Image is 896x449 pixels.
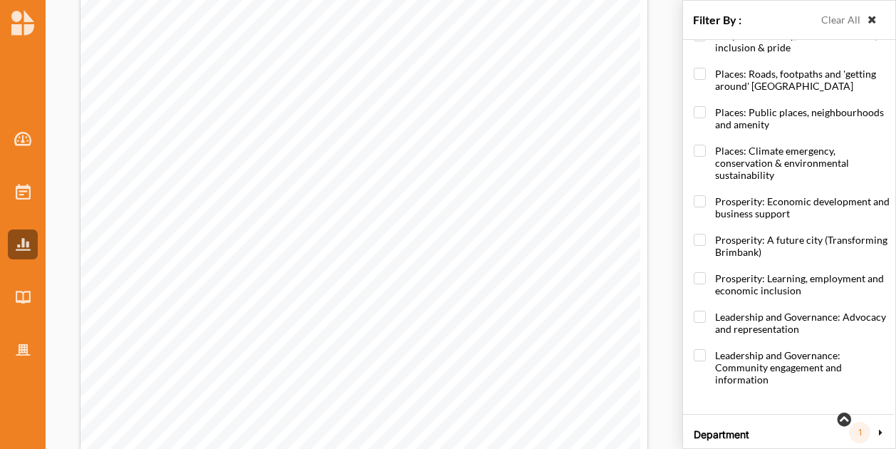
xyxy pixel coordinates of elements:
[694,29,890,68] label: People: Creativity, cultural cohesion, inclusion & pride
[16,184,31,200] img: Activities
[694,106,890,145] label: Places: Public places, neighbourhoods and amenity
[694,145,890,195] label: Places: Climate emergency, conservation & environmental sustainability
[16,238,31,250] img: Reports
[8,335,38,365] a: Organisation
[11,10,34,36] img: logo
[16,344,31,356] img: Organisation
[8,229,38,259] a: Reports
[8,282,38,312] a: Library
[694,349,890,400] label: Leadership and Governance: Community engagement and information
[821,12,860,28] label: Clear All
[14,132,32,146] img: Dashboard
[694,68,890,106] label: Places: Roads, footpaths and 'getting around' [GEOGRAPHIC_DATA]
[16,291,31,303] img: Library
[8,177,38,207] a: Activities
[694,195,890,234] label: Prosperity: Economic development and business support
[8,124,38,154] a: Dashboard
[694,234,890,272] label: Prosperity: A future city (Transforming Brimbank)
[849,422,870,443] div: 1
[694,311,890,349] label: Leadership and Governance: Advocacy and representation
[694,272,890,311] label: Prosperity: Learning, employment and economic inclusion
[693,12,741,28] label: Filter By :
